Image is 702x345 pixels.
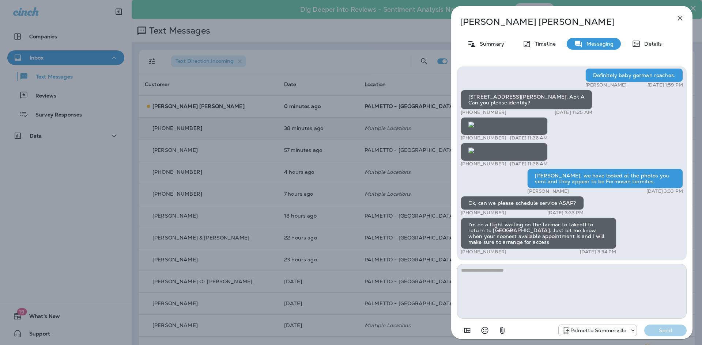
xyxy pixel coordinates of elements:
[510,161,548,167] p: [DATE] 11:26 AM
[555,110,592,115] p: [DATE] 11:25 AM
[570,327,627,333] p: Palmetto Summerville
[476,41,504,47] p: Summary
[461,161,506,167] p: [PHONE_NUMBER]
[641,41,662,47] p: Details
[461,90,592,110] div: [STREET_ADDRESS][PERSON_NAME], Apt A Can you please identify?
[527,169,683,188] div: [PERSON_NAME], we have looked at the photos you sent and they appear to be Formosan termites.
[547,210,584,216] p: [DATE] 3:33 PM
[531,41,556,47] p: Timeline
[461,135,506,141] p: [PHONE_NUMBER]
[468,122,474,127] img: twilio-download
[585,68,683,82] div: Definitely baby german roaches.
[461,210,506,216] p: [PHONE_NUMBER]
[461,218,616,249] div: I'm on a flight waiting on the tarmac to takeoff to return to [GEOGRAPHIC_DATA]. Just let me know...
[460,323,475,338] button: Add in a premade template
[648,82,683,88] p: [DATE] 1:59 PM
[646,188,683,194] p: [DATE] 3:33 PM
[510,135,548,141] p: [DATE] 11:26 AM
[580,249,616,255] p: [DATE] 3:34 PM
[559,326,637,335] div: +1 (843) 594-2691
[460,17,660,27] p: [PERSON_NAME] [PERSON_NAME]
[583,41,614,47] p: Messaging
[527,188,569,194] p: [PERSON_NAME]
[478,323,492,338] button: Select an emoji
[468,147,474,153] img: twilio-download
[461,196,584,210] div: Ok, can we please schedule service ASAP?
[461,249,506,255] p: [PHONE_NUMBER]
[585,82,627,88] p: [PERSON_NAME]
[461,110,506,115] p: [PHONE_NUMBER]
